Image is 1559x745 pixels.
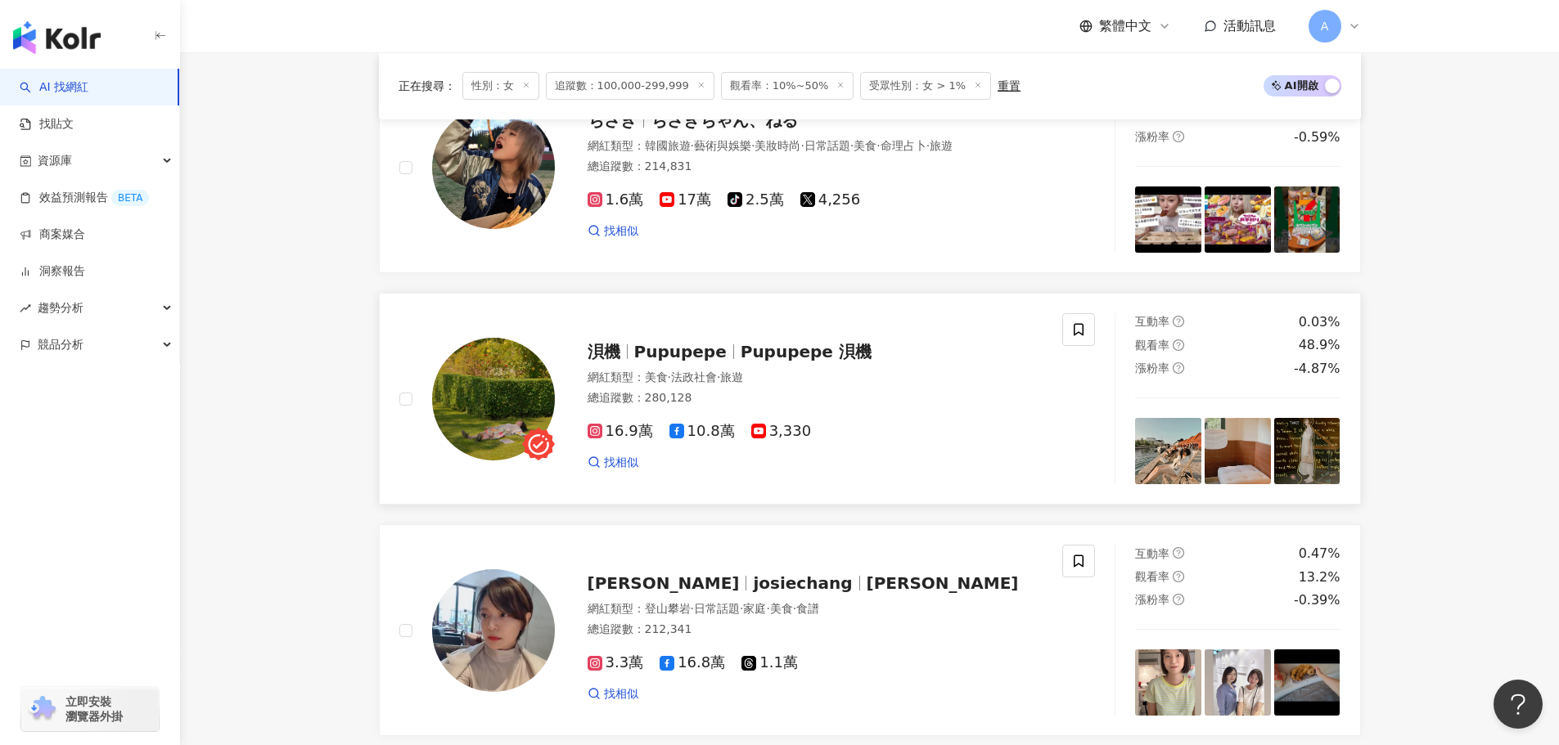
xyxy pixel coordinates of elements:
[1135,339,1169,352] span: 觀看率
[38,289,83,326] span: 趨勢分析
[588,159,1043,175] div: 總追蹤數 ： 214,831
[753,573,852,593] span: josiechang
[379,524,1361,736] a: KOL Avatar[PERSON_NAME]josiechang[PERSON_NAME]網紅類型：登山攀岩·日常話題·家庭·美食·食譜總追蹤數：212,3413.3萬16.8萬1.1萬找相似...
[1135,418,1201,484] img: post-image
[588,191,644,209] span: 1.6萬
[588,601,1043,617] div: 網紅類型 ：
[1274,418,1340,484] img: post-image
[1299,568,1340,586] div: 13.2%
[1299,313,1340,331] div: 0.03%
[1173,362,1184,374] span: question-circle
[867,573,1019,593] span: [PERSON_NAME]
[770,602,793,615] span: 美食
[766,602,769,615] span: ·
[20,190,149,206] a: 效益預測報告BETA
[930,139,953,152] span: 旅遊
[1173,339,1184,351] span: question-circle
[20,227,85,243] a: 商案媒合
[926,139,930,152] span: ·
[1223,18,1276,34] span: 活動訊息
[850,139,854,152] span: ·
[741,654,798,671] span: 1.1萬
[1321,17,1329,35] span: A
[432,106,555,229] img: KOL Avatar
[1135,107,1169,120] span: 觀看率
[717,370,720,384] span: ·
[65,694,123,724] span: 立即安裝 瀏覽器外掛
[38,142,72,179] span: 資源庫
[26,696,58,722] img: chrome extension
[751,423,812,440] span: 3,330
[671,370,717,384] span: 法政社會
[751,139,755,152] span: ·
[20,79,88,96] a: searchAI 找網紅
[743,602,766,615] span: 家庭
[1135,593,1169,606] span: 漲粉率
[645,139,691,152] span: 韓國旅遊
[728,191,784,209] span: 2.5萬
[854,139,876,152] span: 美食
[660,654,725,671] span: 16.8萬
[588,390,1043,406] div: 總追蹤數 ： 280,128
[1294,591,1340,609] div: -0.39%
[1135,315,1169,328] span: 互動率
[588,573,740,593] span: [PERSON_NAME]
[645,602,691,615] span: 登山攀岩
[691,602,694,615] span: ·
[740,602,743,615] span: ·
[1135,130,1169,143] span: 漲粉率
[634,342,727,361] span: Pupupepe
[998,79,1021,92] div: 重置
[1135,570,1169,583] span: 觀看率
[588,654,644,671] span: 3.3萬
[20,263,85,280] a: 洞察報告
[1135,186,1201,253] img: post-image
[1135,547,1169,560] span: 互動率
[721,72,854,100] span: 觀看率：10%~50%
[1205,418,1271,484] img: post-image
[1274,649,1340,716] img: post-image
[604,223,638,240] span: 找相似
[38,326,83,363] span: 競品分析
[741,342,872,361] span: Pupupepe 浿機
[1274,186,1340,253] img: post-image
[800,139,804,152] span: ·
[793,602,796,615] span: ·
[660,191,711,209] span: 17萬
[1173,571,1184,582] span: question-circle
[1294,360,1340,378] div: -4.87%
[1494,680,1543,729] iframe: Help Scout Beacon - Open
[800,191,861,209] span: 4,256
[588,138,1043,155] div: 網紅類型 ：
[691,139,694,152] span: ·
[1173,547,1184,559] span: question-circle
[881,139,926,152] span: 命理占卜
[804,139,850,152] span: 日常話題
[588,342,620,361] span: 浿機
[20,303,31,314] span: rise
[588,686,638,702] a: 找相似
[876,139,880,152] span: ·
[546,72,714,100] span: 追蹤數：100,000-299,999
[432,338,555,460] img: KOL Avatar
[588,223,638,240] a: 找相似
[399,79,456,92] span: 正在搜尋 ：
[588,370,1043,386] div: 網紅類型 ：
[669,423,735,440] span: 10.8萬
[1135,649,1201,716] img: post-image
[645,370,668,384] span: 美食
[588,110,637,130] span: ちさき
[604,686,638,702] span: 找相似
[1205,649,1271,716] img: post-image
[588,622,1043,638] div: 總追蹤數 ： 212,341
[588,455,638,471] a: 找相似
[432,569,555,692] img: KOL Avatar
[860,72,991,100] span: 受眾性別：女 > 1%
[720,370,743,384] span: 旅遊
[1173,316,1184,327] span: question-circle
[694,139,751,152] span: 藝術與娛樂
[1299,545,1340,563] div: 0.47%
[379,61,1361,273] a: KOL Avatarちさきちさきちゃん、ねる網紅類型：韓國旅遊·藝術與娛樂·美妝時尚·日常話題·美食·命理占卜·旅遊總追蹤數：214,8311.6萬17萬2.5萬4,256找相似互動率quest...
[1205,186,1271,253] img: post-image
[21,687,159,731] a: chrome extension立即安裝 瀏覽器外掛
